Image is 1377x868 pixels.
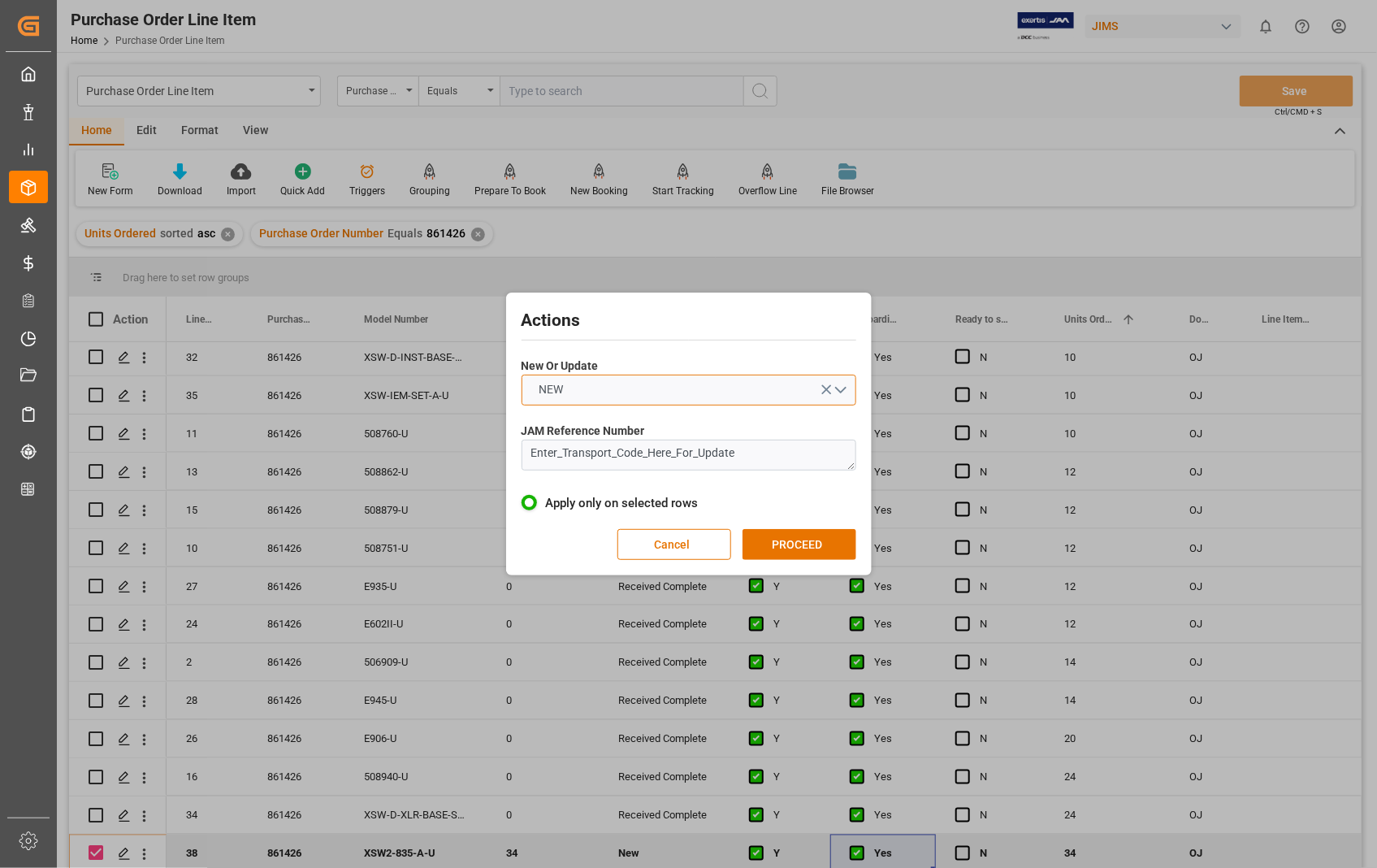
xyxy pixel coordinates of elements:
[522,440,856,471] textarea: Enter_Transport_Code_Here_For_Update
[522,423,645,440] span: JAM Reference Number
[617,529,731,560] button: Cancel
[522,375,856,406] button: open menu
[522,493,856,513] label: Apply only on selected rows
[743,529,856,560] button: PROCEED
[522,358,599,375] span: New Or Update
[530,381,571,398] span: NEW
[522,308,856,334] h2: Actions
